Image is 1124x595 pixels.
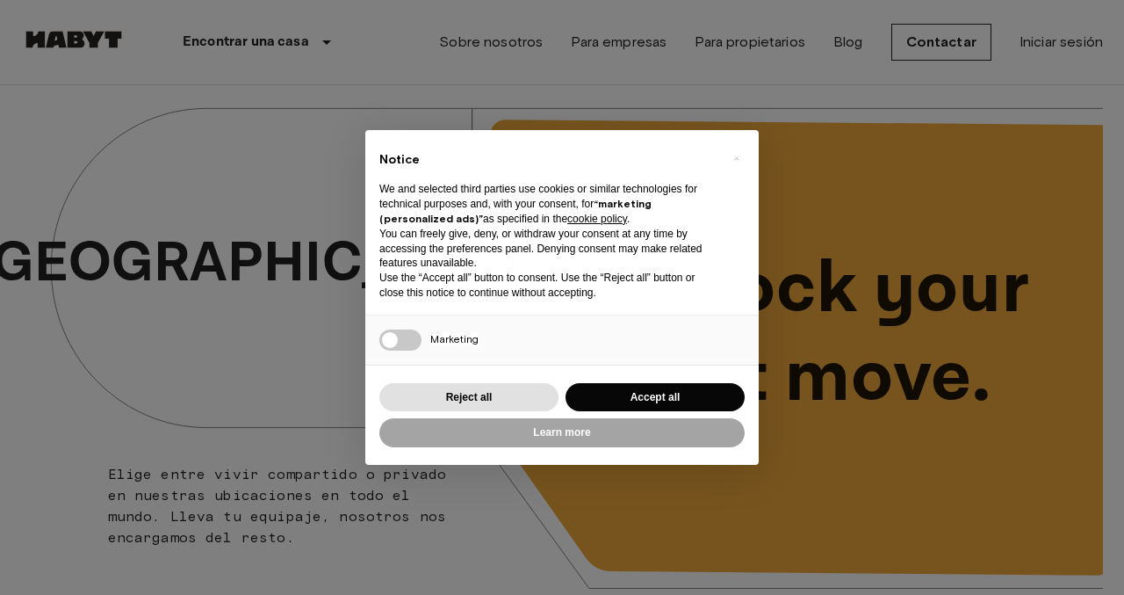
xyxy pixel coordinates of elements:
[567,213,627,225] a: cookie policy
[379,271,717,301] p: Use the “Accept all” button to consent. Use the “Reject all” button or close this notice to conti...
[379,197,652,225] strong: “marketing (personalized ads)”
[379,383,558,412] button: Reject all
[379,227,717,271] p: You can freely give, deny, or withdraw your consent at any time by accessing the preferences pane...
[722,144,750,172] button: Close this notice
[430,332,479,345] span: Marketing
[566,383,745,412] button: Accept all
[379,418,745,447] button: Learn more
[379,151,717,169] h2: Notice
[733,148,739,169] span: ×
[379,182,717,226] p: We and selected third parties use cookies or similar technologies for technical purposes and, wit...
